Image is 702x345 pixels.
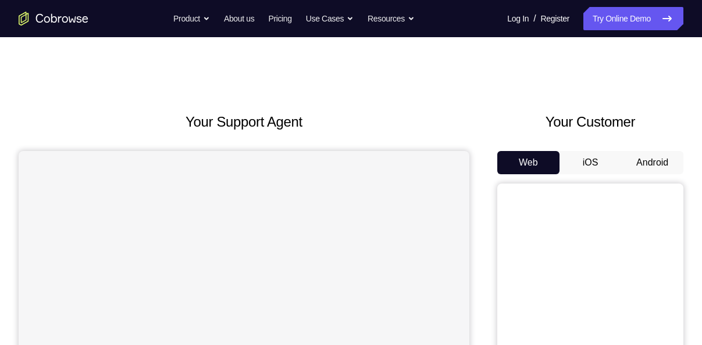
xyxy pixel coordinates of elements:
a: Register [541,7,569,30]
button: Use Cases [306,7,354,30]
a: About us [224,7,254,30]
button: iOS [560,151,622,174]
button: Android [621,151,683,174]
a: Pricing [268,7,291,30]
h2: Your Support Agent [19,112,469,132]
h2: Your Customer [497,112,683,132]
button: Resources [368,7,415,30]
a: Log In [507,7,529,30]
button: Web [497,151,560,174]
button: Product [173,7,210,30]
a: Go to the home page [19,12,88,26]
span: / [533,12,536,26]
a: Try Online Demo [583,7,683,30]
